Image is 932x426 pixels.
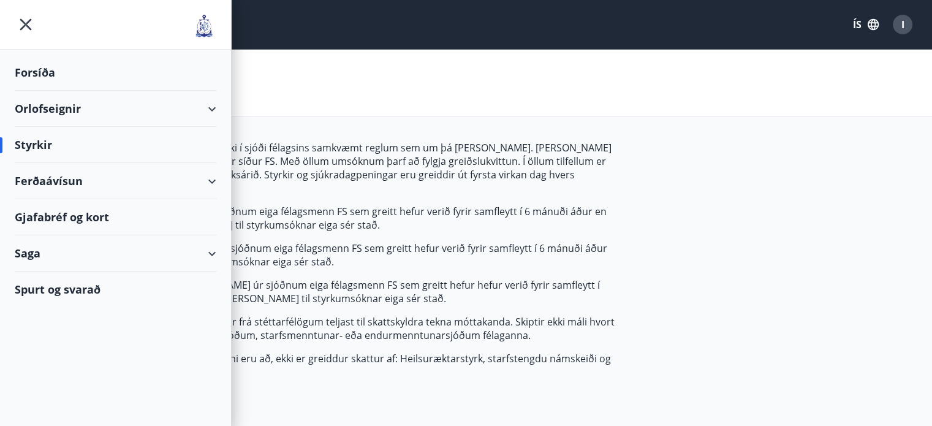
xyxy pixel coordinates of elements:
div: Gjafabréf og kort [15,199,216,235]
button: menu [15,13,37,36]
p: Styrktarsjóður FS. [PERSON_NAME] úr sjóðnum eiga félagsmenn FS sem greitt hefur verið fyrir samfl... [40,205,618,232]
p: Styrkir úr félagssjóði. [PERSON_NAME] úr sjóðnum eiga félagsmenn FS sem greitt hefur verið fyrir ... [40,242,618,268]
button: I [888,10,917,39]
p: ATH. Undantekningar frá almennu reglunni eru að, ekki er greiddur skattur af: Heilsuræktarstyrk, ... [40,352,618,379]
div: Forsíða [15,55,216,91]
span: I [901,18,904,31]
img: union_logo [192,13,216,38]
div: Spurt og svarað [15,272,216,307]
p: Félagsmenn í FS [PERSON_NAME] um styrki í sjóði félagsins samkvæmt reglum sem um þá [PERSON_NAME]... [40,141,618,195]
p: Styrkir úr starfsmenntasjóði. [PERSON_NAME] úr sjóðnum eiga félagsmenn FS sem greitt hefur hefur ... [40,278,618,305]
p: Almenna [MEDICAL_DATA] er að allir styrkir frá stéttarfélögum teljast til skattskyldra tekna mótt... [40,315,618,342]
div: Orlofseignir [15,91,216,127]
div: Styrkir [15,127,216,163]
button: ÍS [846,13,885,36]
div: Ferðaávísun [15,163,216,199]
div: Saga [15,235,216,272]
